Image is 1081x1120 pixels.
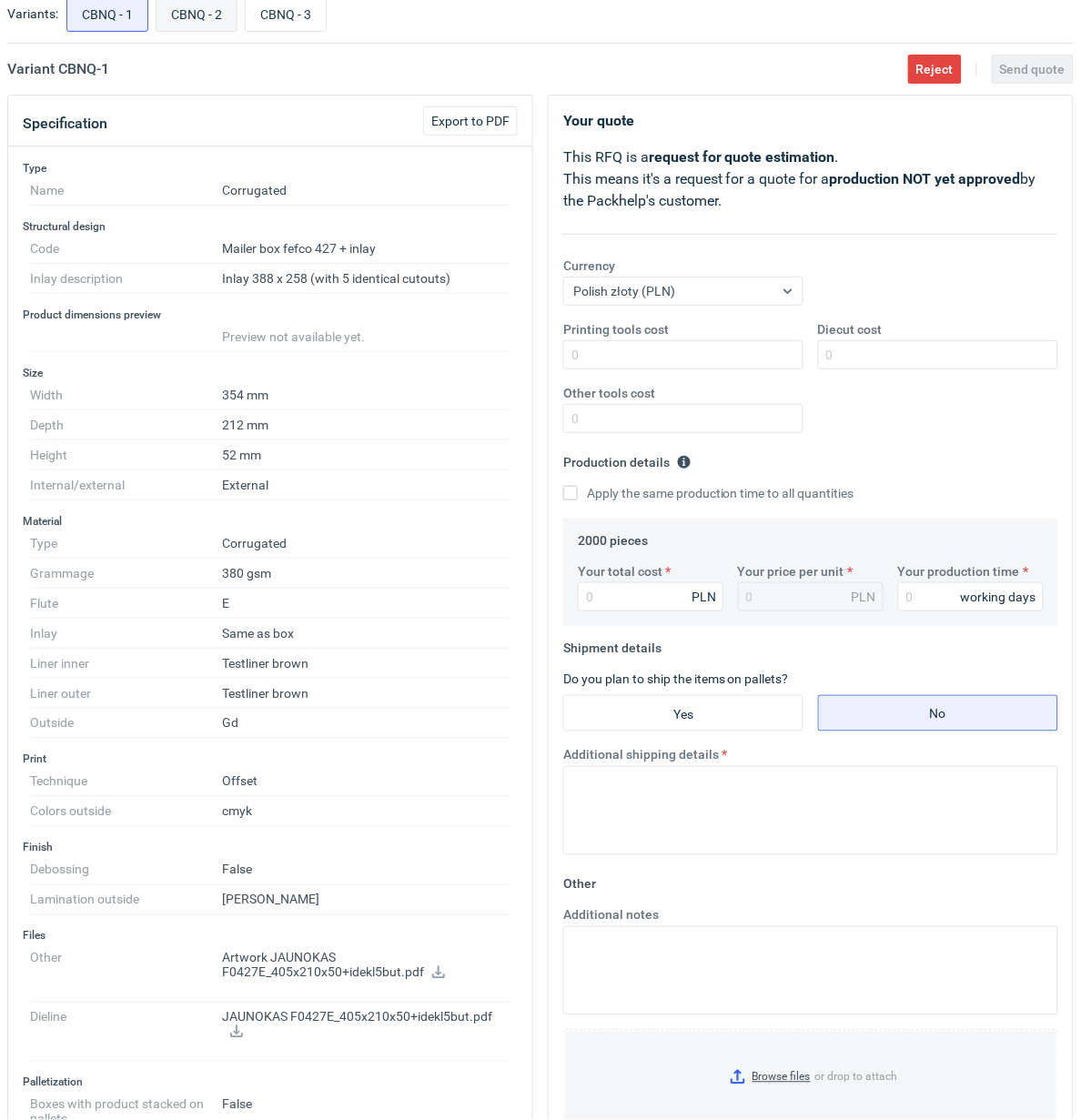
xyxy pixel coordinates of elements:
dt: Height [30,440,222,470]
h3: Files [23,929,518,943]
label: Other tools cost [563,384,655,402]
dd: Mailer box fefco 427 + inlay [222,234,510,264]
span: Preview not available yet. [222,329,365,344]
h3: Structural design [23,219,518,234]
label: Your price per unit [738,562,844,580]
dd: 212 mm [222,410,510,440]
dd: 52 mm [222,440,510,470]
dt: Outside [30,709,222,739]
label: Currency [563,257,615,275]
input: 0 [563,340,803,369]
legend: Other [563,870,596,892]
dd: E [222,589,510,619]
dd: Corrugated [222,529,510,559]
dt: Liner outer [30,679,222,709]
dt: Width [30,380,222,410]
button: Send quote [992,55,1074,84]
strong: Your quote [563,112,634,129]
div: PLN [692,588,716,606]
dt: Internal/external [30,470,222,500]
label: Diecut cost [818,320,883,338]
strong: production NOT yet approved [830,170,1021,187]
dd: 354 mm [222,380,510,410]
label: Your production time [898,562,1020,580]
dd: Same as box [222,619,510,649]
dd: 380 gsm [222,559,510,589]
dd: Offset [222,767,510,797]
dt: Debossing [30,855,222,885]
dd: External [222,470,510,500]
h3: Palletization [23,1075,518,1090]
h3: Product dimensions preview [23,308,518,322]
dt: Technique [30,767,222,797]
h3: Print [23,752,518,767]
h2: Variant CBNQ - 1 [7,58,109,80]
button: Reject [908,55,962,84]
label: No [818,695,1058,732]
p: This RFQ is a . This means it's a request for a quote for a by the Packhelp's customer. [563,146,1058,212]
dd: Inlay 388 x 258 (with 5 identical cutouts) [222,264,510,294]
strong: request for quote estimation [649,148,835,166]
label: Do you plan to ship the items on pallets? [563,671,789,686]
label: Additional shipping details [563,746,719,764]
div: working days [961,588,1036,606]
dt: Liner inner [30,649,222,679]
dd: [PERSON_NAME] [222,885,510,915]
p: Artwork JAUNOKAS F0427E_405x210x50+idekl5but.pdf [222,951,510,982]
dt: Inlay [30,619,222,649]
label: Printing tools cost [563,320,669,338]
dt: Grammage [30,559,222,589]
div: PLN [852,588,876,606]
button: Export to PDF [423,106,518,136]
legend: 2000 pieces [578,526,648,548]
dd: cmyk [222,797,510,827]
label: Yes [563,695,803,732]
span: Export to PDF [431,115,510,127]
dd: Testliner brown [222,649,510,679]
label: Apply the same production time to all quantities [563,484,854,502]
dt: Name [30,176,222,206]
dt: Inlay description [30,264,222,294]
button: Specification [23,102,107,146]
legend: Production details [563,448,692,469]
dt: Flute [30,589,222,619]
input: 0 [818,340,1058,369]
label: Variants: [7,5,58,23]
dd: Corrugated [222,176,510,206]
input: 0 [898,582,1044,611]
label: Your total cost [578,562,662,580]
dt: Type [30,529,222,559]
dt: Dieline [30,1003,222,1062]
dt: Code [30,234,222,264]
dd: Gd [222,709,510,739]
p: JAUNOKAS F0427E_405x210x50+idekl5but.pdf [222,1010,510,1041]
span: Polish złoty (PLN) [573,284,675,298]
dt: Other [30,943,222,1003]
span: Send quote [1000,63,1066,76]
h3: Finish [23,841,518,855]
h3: Material [23,514,518,529]
legend: Shipment details [563,633,662,655]
dd: Testliner brown [222,679,510,709]
input: 0 [563,404,803,433]
span: Reject [916,63,954,76]
h3: Type [23,161,518,176]
label: Additional notes [563,906,659,924]
dt: Lamination outside [30,885,222,915]
dt: Colors outside [30,797,222,827]
input: 0 [578,582,723,611]
h3: Size [23,366,518,380]
dt: Depth [30,410,222,440]
dd: False [222,855,510,885]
